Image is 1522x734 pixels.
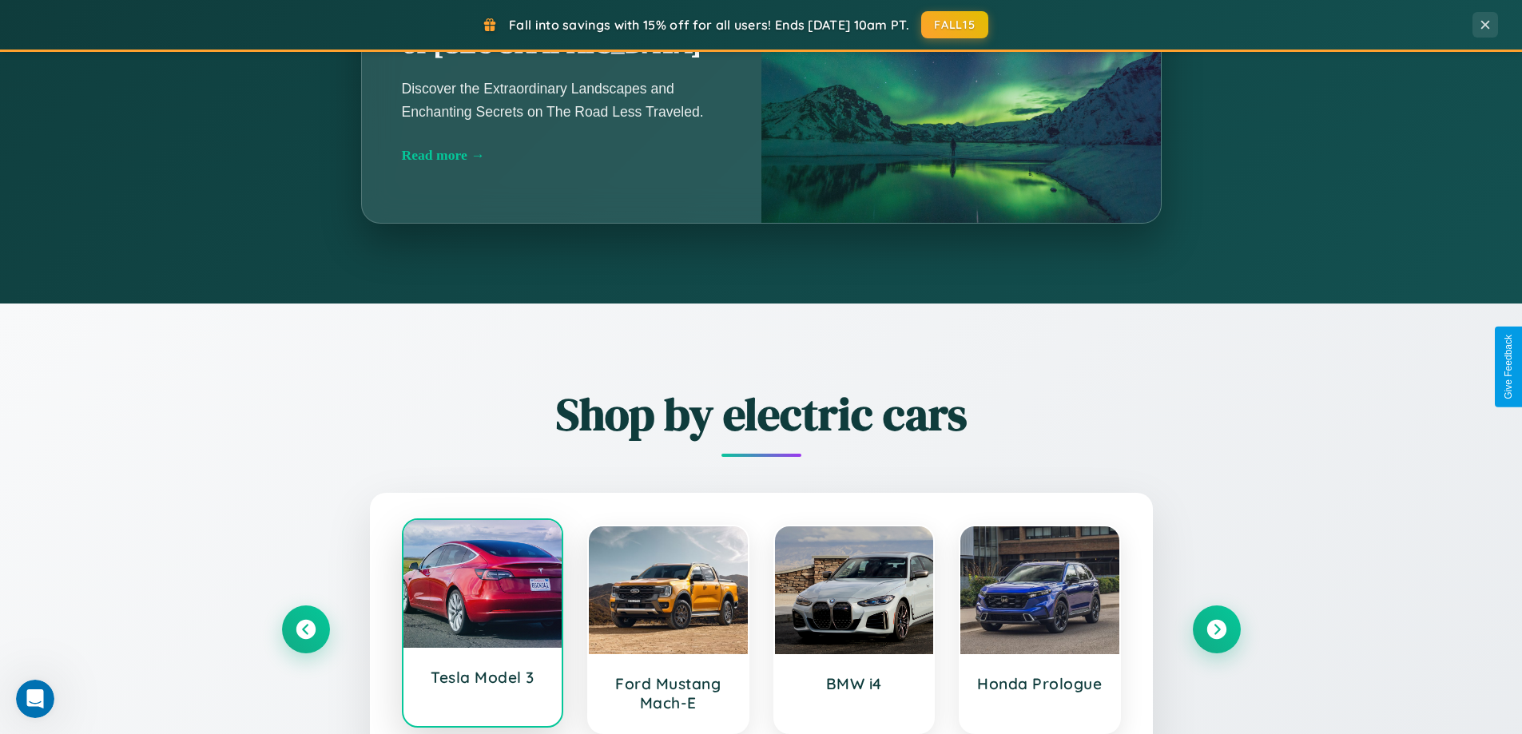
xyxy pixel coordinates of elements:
[791,674,918,693] h3: BMW i4
[605,674,732,712] h3: Ford Mustang Mach-E
[1503,335,1514,399] div: Give Feedback
[976,674,1103,693] h3: Honda Prologue
[16,680,54,718] iframe: Intercom live chat
[402,77,721,122] p: Discover the Extraordinary Landscapes and Enchanting Secrets on The Road Less Traveled.
[419,668,546,687] h3: Tesla Model 3
[509,17,909,33] span: Fall into savings with 15% off for all users! Ends [DATE] 10am PT.
[282,383,1241,445] h2: Shop by electric cars
[402,147,721,164] div: Read more →
[921,11,988,38] button: FALL15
